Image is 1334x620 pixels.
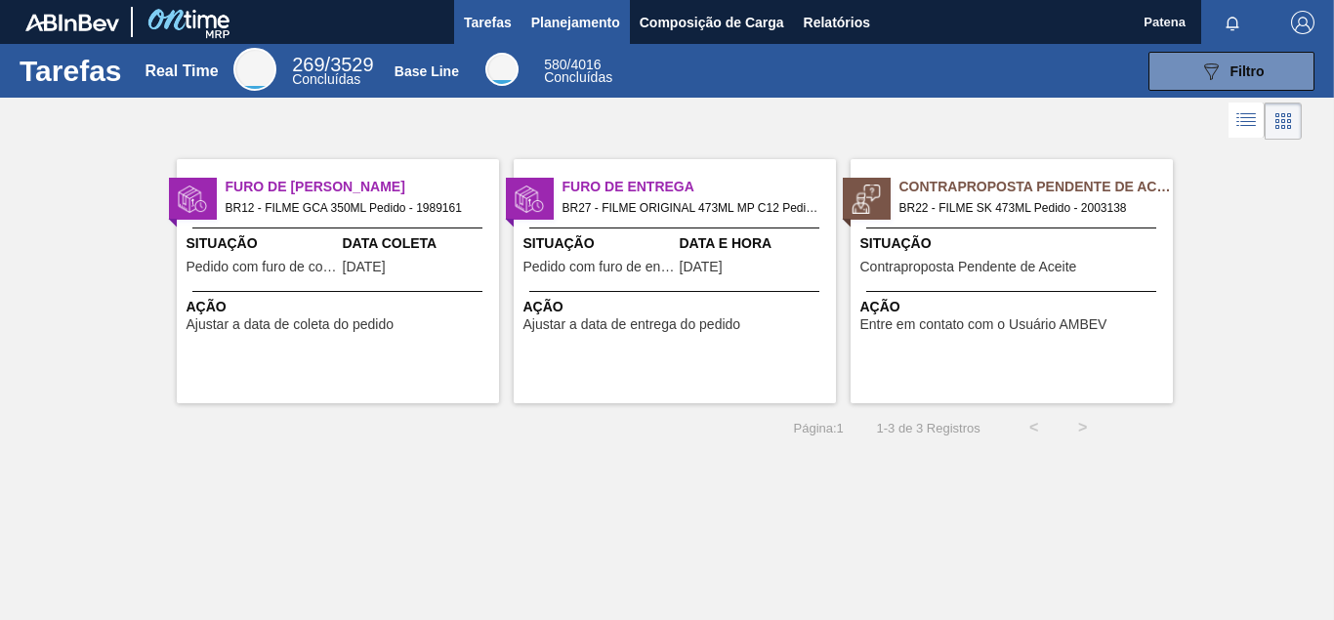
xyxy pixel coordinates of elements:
span: Pedido com furo de coleta [187,260,338,274]
span: Filtro [1230,63,1265,79]
div: Real Time [233,48,276,91]
img: TNhmsLtSVTkK8tSr43FrP2fwEKptu5GPRR3wAAAABJRU5ErkJggg== [25,14,119,31]
div: Real Time [145,62,218,80]
img: status [852,185,881,214]
span: Planejamento [531,11,620,34]
span: 17/08/2025 [343,260,386,274]
img: Logout [1291,11,1314,34]
span: Data Coleta [343,233,494,254]
span: Contraproposta Pendente de Aceite [899,177,1173,197]
span: Relatórios [804,11,870,34]
span: 1 - 3 de 3 Registros [873,421,980,435]
span: Situação [187,233,338,254]
span: Concluídas [292,71,360,87]
button: < [1010,403,1059,452]
div: Base Line [544,59,612,84]
span: Concluídas [544,69,612,85]
span: Data e Hora [680,233,831,254]
img: status [178,185,207,214]
span: Situação [523,233,675,254]
span: Furo de Coleta [226,177,499,197]
div: Visão em Lista [1229,103,1265,140]
span: / 4016 [544,57,601,72]
span: Ação [523,297,831,317]
span: BR22 - FILME SK 473ML Pedido - 2003138 [899,197,1157,219]
span: Furo de Entrega [563,177,836,197]
div: Base Line [395,63,459,79]
span: 16/08/2025, [680,260,723,274]
span: 580 [544,57,566,72]
div: Base Line [485,53,519,86]
span: Pedido com furo de entrega [523,260,675,274]
span: Ajustar a data de entrega do pedido [523,317,741,332]
span: Ação [187,297,494,317]
span: Entre em contato com o Usuário AMBEV [860,317,1107,332]
span: Ação [860,297,1168,317]
span: Ajustar a data de coleta do pedido [187,317,395,332]
span: Contraproposta Pendente de Aceite [860,260,1077,274]
span: / 3529 [292,54,373,75]
span: Tarefas [464,11,512,34]
div: Visão em Cards [1265,103,1302,140]
span: 269 [292,54,324,75]
span: Composição de Carga [640,11,784,34]
span: Página : 1 [794,421,844,435]
button: Filtro [1148,52,1314,91]
span: BR27 - FILME ORIGINAL 473ML MP C12 Pedido - 2007312 [563,197,820,219]
button: > [1059,403,1107,452]
span: Situação [860,233,1168,254]
div: Real Time [292,57,373,86]
img: status [515,185,544,214]
span: BR12 - FILME GCA 350ML Pedido - 1989161 [226,197,483,219]
button: Notificações [1201,9,1264,36]
h1: Tarefas [20,60,122,82]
